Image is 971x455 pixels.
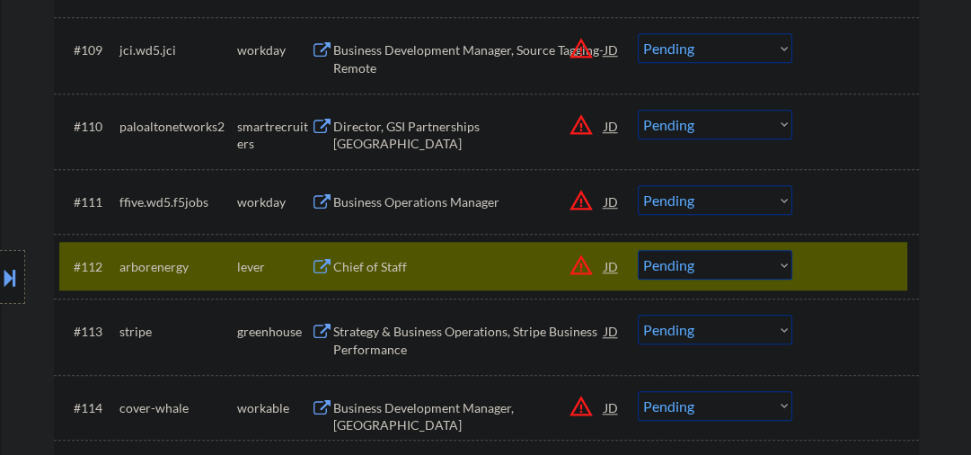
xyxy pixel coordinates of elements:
div: JD [603,33,621,66]
button: warning_amber [569,394,594,419]
div: JD [603,315,621,347]
button: warning_amber [569,112,594,138]
div: Strategy & Business Operations, Stripe Business Performance [333,323,605,358]
div: #109 [74,41,105,59]
div: Director, GSI Partnerships [GEOGRAPHIC_DATA] [333,118,605,153]
div: JD [603,391,621,424]
button: warning_amber [569,188,594,213]
div: Chief of Staff [333,258,605,276]
div: workday [237,41,311,59]
div: JD [603,110,621,142]
div: Business Operations Manager [333,193,605,211]
button: warning_amber [569,36,594,61]
div: JD [603,185,621,218]
button: warning_amber [569,253,594,278]
div: jci.wd5.jci [119,41,237,59]
div: Business Development Manager, [GEOGRAPHIC_DATA] [333,399,605,434]
div: Business Development Manager, Source Tagging-Remote [333,41,605,76]
div: JD [603,250,621,282]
